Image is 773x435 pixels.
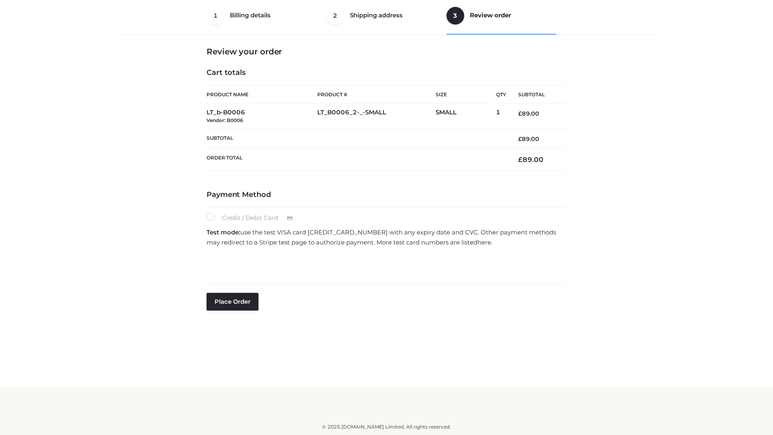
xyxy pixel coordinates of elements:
small: Vendor: B0006 [207,117,243,123]
th: Product Name [207,85,317,104]
th: Size [436,86,492,104]
span: £ [518,155,523,164]
div: © 2025 [DOMAIN_NAME] Limited. All rights reserved. [120,423,653,431]
th: Qty [496,85,506,104]
th: Subtotal [506,86,566,104]
td: SMALL [436,104,496,129]
bdi: 89.00 [518,110,539,117]
span: £ [518,110,522,117]
bdi: 89.00 [518,135,539,143]
bdi: 89.00 [518,155,544,164]
td: LT_b-B0006 [207,104,317,129]
h3: Review your order [207,47,566,56]
iframe: Secure payment input frame [205,250,565,280]
strong: Test mode: [207,228,240,236]
p: use the test VISA card [CREDIT_CARD_NUMBER] with any expiry date and CVC. Other payment methods m... [207,227,566,248]
h4: Cart totals [207,68,566,77]
label: Credit / Debit Card [207,213,301,223]
button: Place order [207,293,258,311]
th: Product # [317,85,436,104]
h4: Payment Method [207,191,566,199]
img: Credit / Debit Card [282,213,297,223]
th: Order Total [207,149,506,170]
th: Subtotal [207,129,506,149]
a: here [477,238,491,246]
td: 1 [496,104,506,129]
td: LT_B0006_2-_-SMALL [317,104,436,129]
span: £ [518,135,522,143]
